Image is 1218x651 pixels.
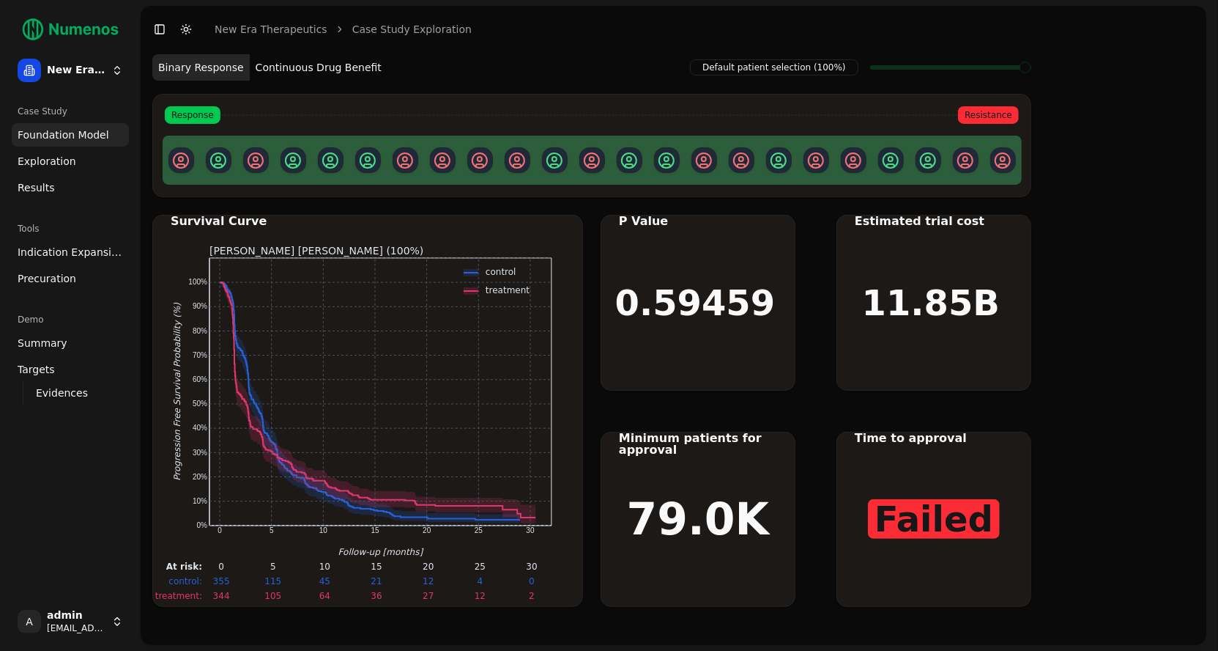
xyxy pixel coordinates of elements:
[371,576,382,586] text: 21
[12,176,129,199] a: Results
[319,562,330,572] text: 10
[958,106,1019,124] span: Resistance
[270,562,276,572] text: 5
[12,217,129,240] div: Tools
[18,271,76,286] span: Precuration
[423,562,434,572] text: 20
[319,591,330,601] text: 64
[209,245,423,257] text: [PERSON_NAME] [PERSON_NAME] (100%)
[475,562,486,572] text: 25
[18,336,67,350] span: Summary
[18,610,41,633] span: A
[193,473,207,481] text: 20%
[12,150,129,173] a: Exploration
[171,216,565,227] div: Survival Curve
[155,591,202,601] text: treatment:
[36,386,88,400] span: Evidences
[215,22,472,37] nav: breadcrumb
[627,497,770,541] h1: 79.0K
[193,327,207,335] text: 80%
[12,267,129,290] a: Precuration
[193,303,207,311] text: 90%
[12,12,129,47] img: Numenos
[193,449,207,457] text: 30%
[152,54,250,81] button: Binary Response
[526,562,537,572] text: 30
[423,591,434,601] text: 27
[478,576,483,586] text: 4
[486,285,530,295] text: treatment
[868,499,1000,539] span: Failed
[423,576,434,586] text: 12
[218,562,224,572] text: 0
[193,375,207,383] text: 60%
[30,383,111,403] a: Evidences
[264,591,281,601] text: 105
[18,180,55,195] span: Results
[529,591,535,601] text: 2
[529,576,535,586] text: 0
[197,521,208,529] text: 0%
[338,547,424,557] text: Follow-up [months]
[12,100,129,123] div: Case Study
[166,562,202,572] text: At risk:
[352,22,472,37] a: Case Study Exploration
[12,331,129,355] a: Summary
[12,358,129,381] a: Targets
[193,497,207,505] text: 10%
[371,591,382,601] text: 36
[47,622,105,634] span: [EMAIL_ADDRESS]
[193,400,207,408] text: 50%
[218,526,222,534] text: 0
[319,576,330,586] text: 45
[12,53,129,88] button: New Era Therapeutics
[193,351,207,359] text: 70%
[270,526,274,534] text: 5
[371,526,380,534] text: 15
[527,526,535,534] text: 30
[18,362,55,377] span: Targets
[690,59,858,76] span: Default patient selection (100%)
[12,240,129,264] a: Indication Expansion
[486,267,516,277] text: control
[371,562,382,572] text: 15
[250,54,387,81] button: Continuous Drug Benefit
[215,22,327,37] a: New Era Therapeutics
[176,19,196,40] button: Toggle Dark Mode
[168,576,202,586] text: control:
[615,285,776,320] h1: 0.59459
[47,64,105,77] span: New Era Therapeutics
[12,604,129,639] button: Aadmin[EMAIL_ADDRESS]
[47,609,105,622] span: admin
[188,278,207,286] text: 100%
[423,526,431,534] text: 20
[213,591,230,601] text: 344
[319,526,328,534] text: 10
[475,526,483,534] text: 25
[193,424,207,432] text: 40%
[213,576,230,586] text: 355
[172,303,182,481] text: Progression Free Survival Probability (%)
[475,591,486,601] text: 12
[12,308,129,331] div: Demo
[18,245,123,260] span: Indication Expansion
[149,19,170,40] button: Toggle Sidebar
[862,285,1000,320] h1: 11.85B
[264,576,281,586] text: 115
[165,106,220,124] span: Response
[18,154,76,169] span: Exploration
[18,128,109,142] span: Foundation Model
[12,123,129,147] a: Foundation Model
